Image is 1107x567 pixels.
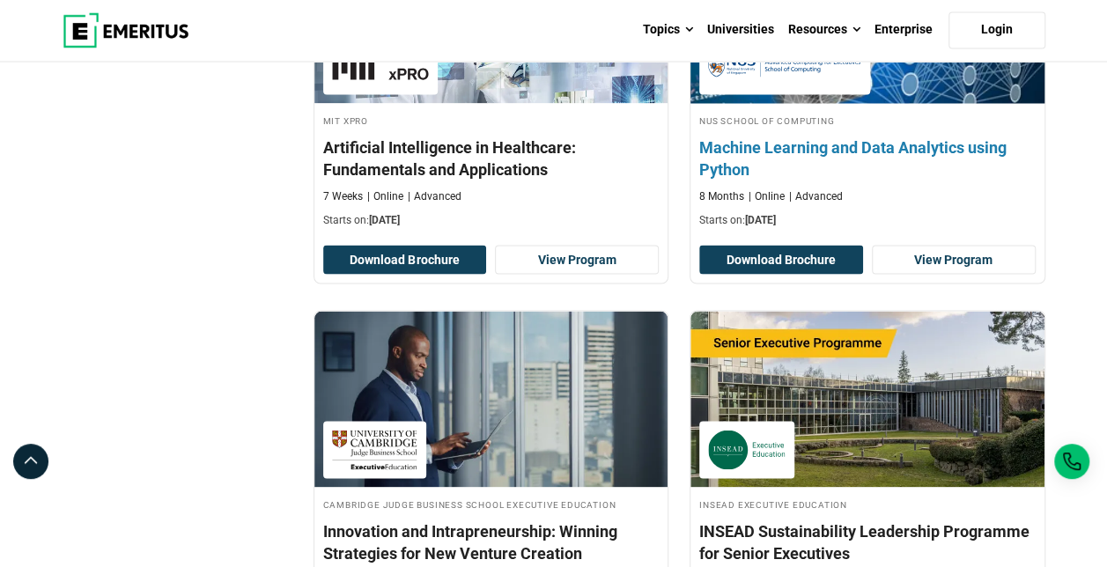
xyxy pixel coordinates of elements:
[690,311,1044,487] img: INSEAD Sustainability Leadership Programme for Senior Executives | Online Leadership Course
[708,46,861,85] img: NUS School of Computing
[699,212,1036,227] p: Starts on:
[332,430,417,469] img: Cambridge Judge Business School Executive Education
[699,496,1036,511] h4: INSEAD Executive Education
[699,519,1036,563] h4: INSEAD Sustainability Leadership Programme for Senior Executives
[408,188,461,203] p: Advanced
[789,188,843,203] p: Advanced
[314,311,668,487] img: Innovation and Intrapreneurship: Winning Strategies for New Venture Creation | Online Strategy an...
[872,245,1036,275] a: View Program
[708,430,786,469] img: INSEAD Executive Education
[369,213,400,225] span: [DATE]
[323,136,660,180] h4: Artificial Intelligence in Healthcare: Fundamentals and Applications
[745,213,776,225] span: [DATE]
[367,188,403,203] p: Online
[323,212,660,227] p: Starts on:
[948,11,1045,48] a: Login
[332,46,429,85] img: MIT xPRO
[699,245,863,275] button: Download Brochure
[749,188,785,203] p: Online
[323,496,660,511] h4: Cambridge Judge Business School Executive Education
[323,188,363,203] p: 7 Weeks
[323,245,487,275] button: Download Brochure
[323,112,660,127] h4: MIT xPRO
[323,519,660,563] h4: Innovation and Intrapreneurship: Winning Strategies for New Venture Creation
[495,245,659,275] a: View Program
[699,136,1036,180] h4: Machine Learning and Data Analytics using Python
[699,188,744,203] p: 8 Months
[699,112,1036,127] h4: NUS School of Computing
